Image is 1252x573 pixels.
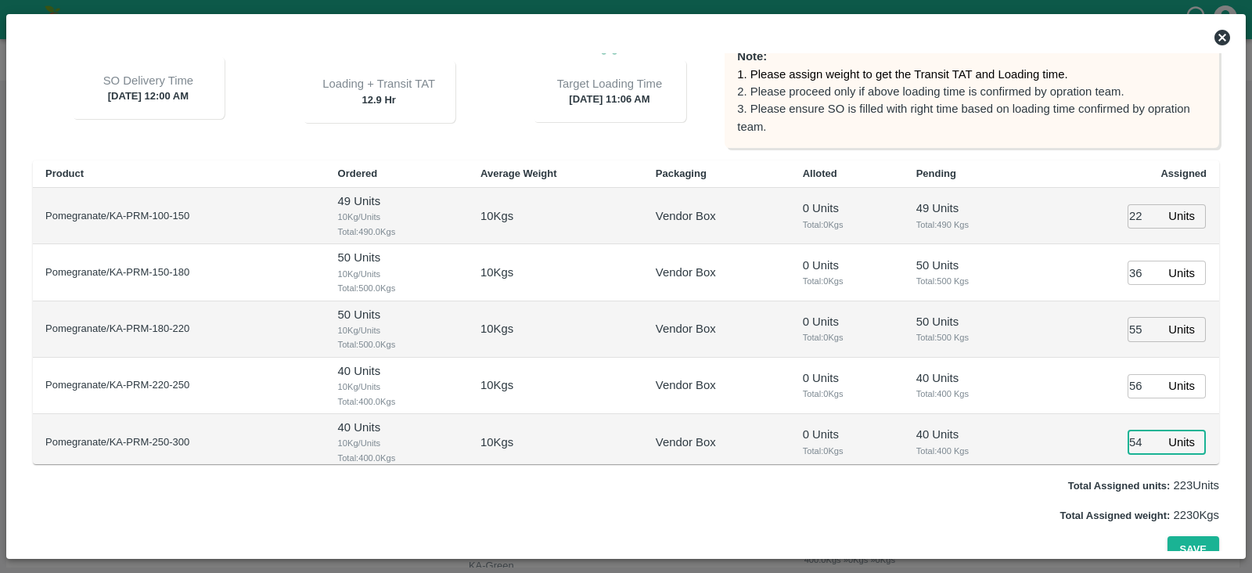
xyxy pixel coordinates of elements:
span: Total: 0 Kgs [803,444,891,458]
div: [DATE] 12:00 AM [72,56,225,119]
div: [DATE] 11:06 AM [533,59,685,122]
span: 10 Kg/Units [338,210,455,224]
span: Total: 500.0 Kgs [338,281,455,295]
b: Assigned [1160,168,1207,179]
td: Pomegranate/KA-PRM-250-300 [33,414,326,470]
p: 223 Units [1068,477,1219,494]
p: 0 Units [803,426,891,443]
label: Total Assigned weight: [1060,510,1171,521]
b: Packaging [656,168,707,179]
p: Vendor Box [656,264,716,281]
span: Total: 0 Kgs [803,387,891,401]
span: Total: 500.0 Kgs [338,337,455,351]
p: 40 Units [916,369,1026,387]
p: 10 Kgs [480,207,513,225]
input: 0 [1128,374,1162,398]
p: 50 Units [916,257,1026,274]
p: 10 Kgs [480,320,513,337]
div: 12.9 Hr [303,60,455,123]
label: Total Assigned units: [1068,480,1171,492]
span: 10 Kg/Units [338,380,455,394]
p: 40 Units [338,362,455,380]
p: Vendor Box [656,207,716,225]
input: 0 [1128,261,1162,285]
span: Total: 400.0 Kgs [338,395,455,409]
p: Target Loading Time [557,75,663,92]
b: Average Weight [480,168,557,179]
p: 10 Kgs [480,434,513,451]
span: Total: 490.0 Kgs [338,225,455,239]
p: 0 Units [803,313,891,330]
span: Total: 400 Kgs [916,444,1026,458]
p: Units [1168,377,1195,395]
td: Pomegranate/KA-PRM-150-180 [33,244,326,301]
p: 0 Units [803,369,891,387]
p: 10 Kgs [480,264,513,281]
p: Units [1168,265,1195,282]
span: Total: 0 Kgs [803,330,891,344]
span: Total: 500 Kgs [916,330,1026,344]
p: 50 Units [916,313,1026,330]
input: 0 [1128,204,1162,229]
td: Pomegranate/KA-PRM-180-220 [33,301,326,358]
span: 10 Kg/Units [338,323,455,337]
p: 2230 Kgs [1060,506,1219,524]
p: Loading + Transit TAT [322,75,435,92]
p: 40 Units [916,426,1026,443]
button: Save [1167,536,1219,564]
span: Total: 400.0 Kgs [338,451,455,465]
b: Pending [916,168,956,179]
p: Vendor Box [656,320,716,337]
td: Pomegranate/KA-PRM-220-250 [33,358,326,414]
p: Units [1168,207,1195,225]
p: 40 Units [338,419,455,436]
p: 10 Kgs [480,377,513,394]
p: 0 Units [803,257,891,274]
b: Product [45,168,84,179]
td: Pomegranate/KA-PRM-100-150 [33,188,326,244]
p: 50 Units [338,306,455,323]
p: Units [1168,434,1195,451]
p: Vendor Box [656,377,716,394]
p: SO Delivery Time [103,72,193,89]
p: 50 Units [338,249,455,266]
input: 0 [1128,317,1162,341]
span: Total: 0 Kgs [803,274,891,288]
p: Units [1168,321,1195,338]
span: 10 Kg/Units [338,436,455,450]
p: 3. Please ensure SO is filled with right time based on loading time confirmed by opration team. [737,100,1207,135]
b: Ordered [338,168,378,179]
p: 49 Units [916,200,1026,217]
span: Total: 400 Kgs [916,387,1026,401]
p: Vendor Box [656,434,716,451]
p: 2. Please proceed only if above loading time is confirmed by opration team. [737,83,1207,100]
p: 0 Units [803,200,891,217]
input: 0 [1128,431,1162,455]
span: Total: 0 Kgs [803,218,891,232]
b: Alloted [803,168,837,179]
span: Total: 490 Kgs [916,218,1026,232]
p: 49 Units [338,193,455,210]
p: 1. Please assign weight to get the Transit TAT and Loading time. [737,66,1207,83]
span: 10 Kg/Units [338,267,455,281]
b: Note: [737,50,767,63]
span: Total: 500 Kgs [916,274,1026,288]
